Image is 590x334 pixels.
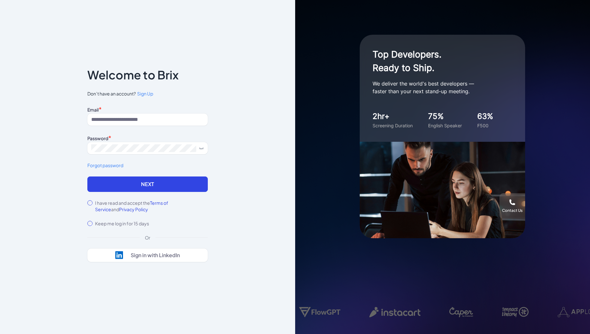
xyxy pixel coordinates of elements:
[87,248,208,262] button: Sign in with LinkedIn
[477,122,493,129] div: F500
[87,135,108,141] label: Password
[373,122,413,129] div: Screening Duration
[373,80,501,95] p: We deliver the world's best developers — faster than your next stand-up meeting.
[87,107,99,113] label: Email
[95,200,208,212] label: I have read and accept the and
[140,234,155,241] div: Or
[87,176,208,192] button: Next
[502,208,523,213] div: Contact Us
[136,90,153,97] a: Sign Up
[137,91,153,96] span: Sign Up
[87,162,208,169] a: Forgot password
[428,122,462,129] div: English Speaker
[477,111,493,122] div: 63%
[87,90,208,97] span: Don’t have an account?
[95,220,149,227] label: Keep me log in for 15 days
[499,193,525,219] button: Contact Us
[131,252,180,258] div: Sign in with LinkedIn
[87,70,179,80] p: Welcome to Brix
[373,48,501,75] h1: Top Developers. Ready to Ship.
[119,206,148,212] span: Privacy Policy
[95,200,168,212] span: Terms of Service
[428,111,462,122] div: 75%
[373,111,413,122] div: 2hr+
